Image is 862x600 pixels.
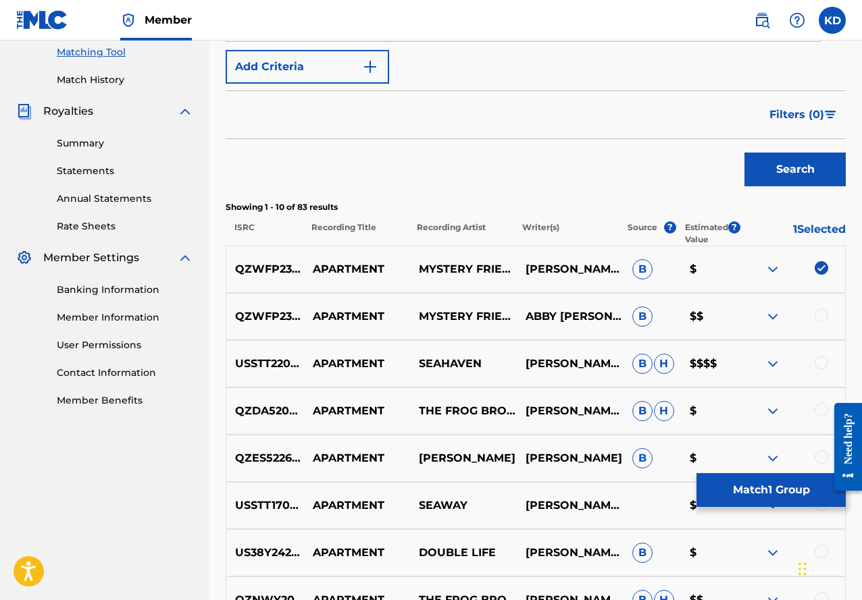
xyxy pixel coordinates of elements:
[632,354,653,374] span: B
[303,403,410,419] p: APARTMENT
[681,356,738,372] p: $$$$
[57,219,193,234] a: Rate Sheets
[145,12,192,28] span: Member
[57,164,193,178] a: Statements
[819,7,846,34] div: User Menu
[57,136,193,151] a: Summary
[57,338,193,352] a: User Permissions
[789,12,805,28] img: help
[16,250,32,266] img: Member Settings
[303,261,410,277] p: APARTMENT
[226,221,302,246] p: ISRC
[410,261,517,277] p: MYSTERY FRIENDS
[226,545,303,561] p: US38Y2420175
[754,12,770,28] img: search
[632,448,653,468] span: B
[664,221,676,234] span: ?
[57,366,193,380] a: Contact Information
[410,545,517,561] p: DOUBLE LIFE
[410,356,517,372] p: SEAHAVEN
[765,261,781,277] img: expand
[784,7,811,34] div: Help
[177,250,193,266] img: expand
[681,308,738,325] p: $$
[681,261,738,277] p: $
[43,250,139,266] span: Member Settings
[410,403,517,419] p: THE FROG BROTHERS
[302,221,407,246] p: Recording Title
[632,401,653,421] span: B
[120,12,136,28] img: Top Rightsholder
[685,221,728,246] p: Estimated Value
[43,103,93,119] span: Royalties
[303,356,410,372] p: APARTMENT
[765,308,781,325] img: expand
[57,192,193,206] a: Annual Statements
[303,450,410,466] p: APARTMENT
[226,497,303,514] p: USSTT1700094
[517,261,624,277] p: [PERSON_NAME], [PERSON_NAME], [PERSON_NAME]
[681,545,738,561] p: $
[407,221,513,246] p: Recording Artist
[728,221,740,234] span: ?
[769,107,824,123] span: Filters ( 0 )
[824,393,862,501] iframe: Resource Center
[815,261,828,275] img: deselect
[226,403,303,419] p: QZDA52022504
[798,549,807,589] div: Drag
[517,356,624,372] p: [PERSON_NAME], [PERSON_NAME]
[654,354,674,374] span: H
[744,153,846,186] button: Search
[517,497,624,514] p: [PERSON_NAME], [PERSON_NAME], [PERSON_NAME], [PERSON_NAME], [PERSON_NAME], [PERSON_NAME]
[303,308,410,325] p: APARTMENT
[226,50,389,84] button: Add Criteria
[632,306,653,327] span: B
[410,450,517,466] p: [PERSON_NAME]
[765,403,781,419] img: expand
[226,308,303,325] p: QZWFP2357167
[57,310,193,325] a: Member Information
[681,403,738,419] p: $
[632,543,653,563] span: B
[226,261,303,277] p: QZWFP2357167
[696,473,846,507] button: Match1 Group
[57,45,193,59] a: Matching Tool
[226,201,846,213] p: Showing 1 - 10 of 83 results
[57,393,193,408] a: Member Benefits
[794,535,862,600] iframe: Chat Widget
[517,450,624,466] p: [PERSON_NAME]
[681,450,738,466] p: $
[740,221,846,246] p: 1 Selected
[303,497,410,514] p: APARTMENT
[517,403,624,419] p: [PERSON_NAME] [PERSON_NAME], [PERSON_NAME], [PERSON_NAME], [PERSON_NAME]
[628,221,657,246] p: Source
[410,497,517,514] p: SEAWAY
[749,7,776,34] a: Public Search
[362,59,378,75] img: 9d2ae6d4665cec9f34b9.svg
[16,103,32,119] img: Royalties
[765,545,781,561] img: expand
[765,356,781,372] img: expand
[513,221,619,246] p: Writer(s)
[632,259,653,279] span: B
[517,308,624,325] p: ABBY [PERSON_NAME], [PERSON_NAME], [PERSON_NAME], [PERSON_NAME]
[226,356,303,372] p: USSTT2200231
[57,283,193,297] a: Banking Information
[681,497,738,514] p: $
[765,450,781,466] img: expand
[654,401,674,421] span: H
[57,73,193,87] a: Match History
[226,450,303,466] p: QZES52261344
[761,98,846,132] button: Filters (0)
[825,111,836,119] img: filter
[177,103,193,119] img: expand
[410,308,517,325] p: MYSTERY FRIENDS
[16,10,68,30] img: MLC Logo
[303,545,410,561] p: APARTMENT
[517,545,624,561] p: [PERSON_NAME], [PERSON_NAME], [PERSON_NAME], [PERSON_NAME]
